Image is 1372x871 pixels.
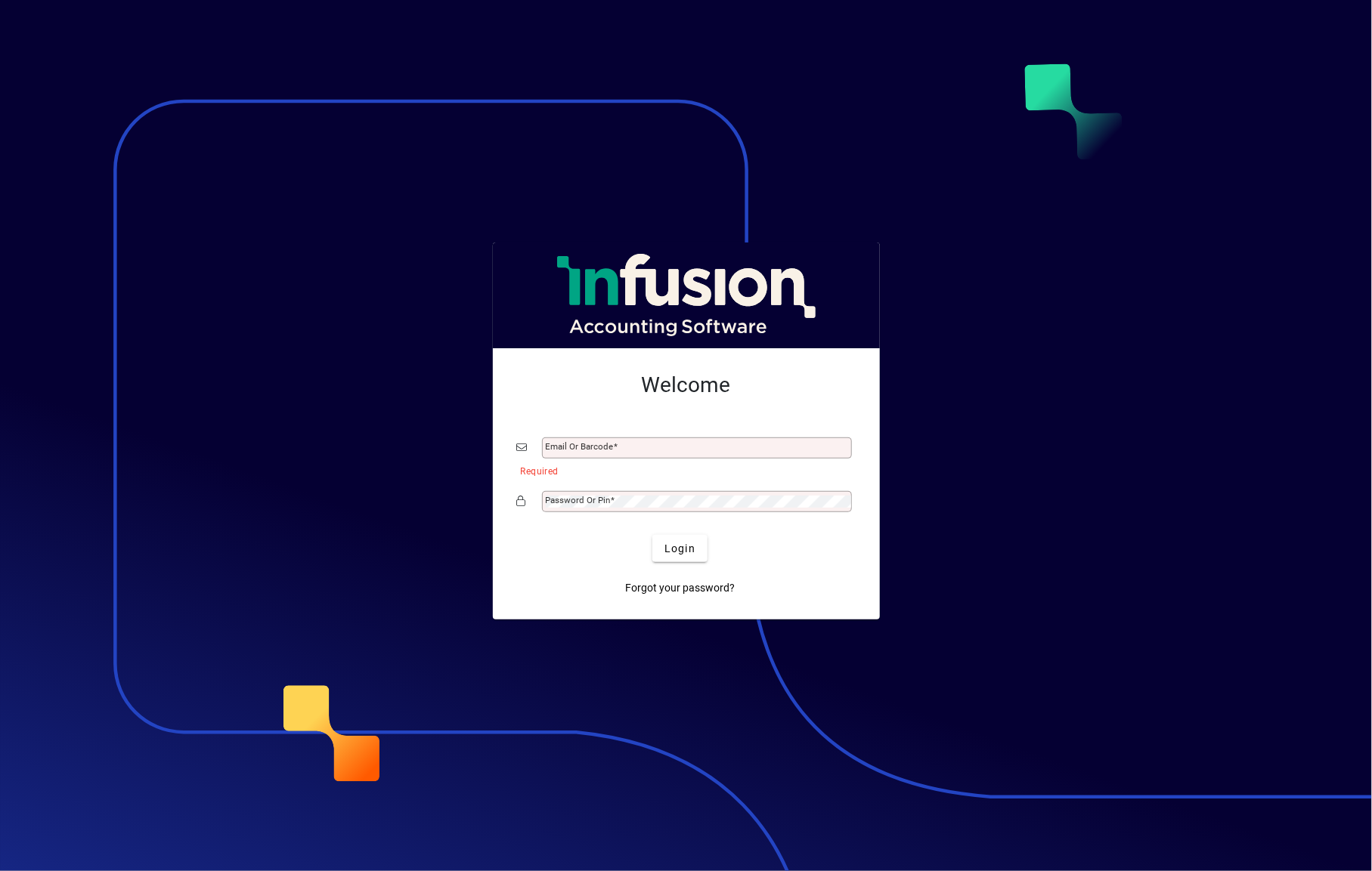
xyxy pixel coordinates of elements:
[517,372,856,398] h2: Welcome
[619,574,741,601] a: Forgot your password?
[625,580,735,596] span: Forgot your password?
[652,535,708,562] button: Login
[546,441,614,452] mat-label: Email or Barcode
[664,541,695,557] span: Login
[546,495,611,505] mat-label: Password or Pin
[521,462,844,478] mat-error: Required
